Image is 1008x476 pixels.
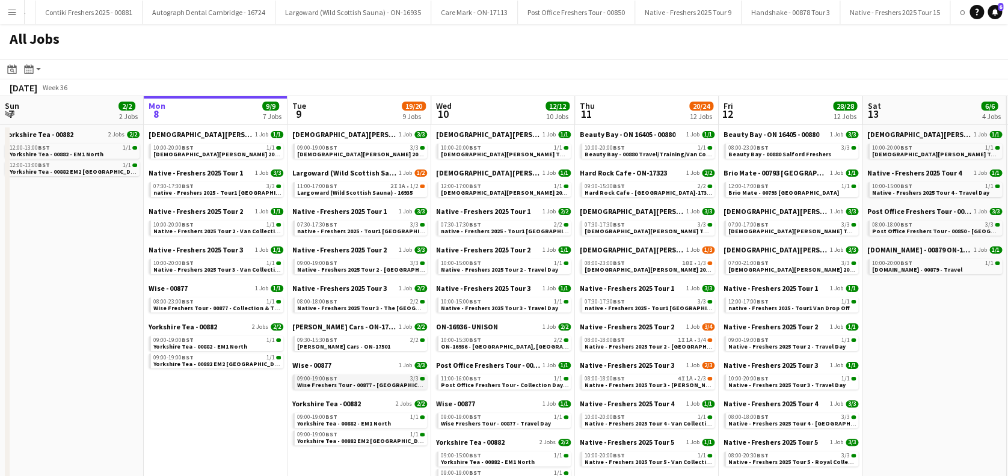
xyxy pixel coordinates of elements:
[724,168,858,177] a: Brio Mate - 00793 [GEOGRAPHIC_DATA]1 Job1/1
[702,285,715,292] span: 3/3
[153,260,194,266] span: 10:00-20:00
[436,130,571,139] a: [DEMOGRAPHIC_DATA][PERSON_NAME] 2025 Tour 1 - 008481 Job1/1
[441,227,586,235] span: native - Freshers 2025 - Tour1 Ayr Campus
[325,259,337,267] span: BST
[989,169,1002,177] span: 1/1
[153,227,320,235] span: Native - Freshers 2025 Tour 2 - Van Collection & Travel Day
[872,189,989,197] span: Native - Freshers 2025 Tour 4 - Travel Day
[292,168,427,207] div: Largoward (Wild Scottish Sauna) - ON-169351 Job1/211:00-17:00BST2I1A•1/2Largoward (Wild Scottish ...
[846,208,858,215] span: 3/3
[635,1,742,24] button: Native - Freshers 2025 Tour 9
[830,208,843,215] span: 1 Job
[35,1,143,24] button: Contiki Freshers 2025 - 00881
[724,245,858,254] a: [DEMOGRAPHIC_DATA][PERSON_NAME] 2025 Tour 2 - 008481 Job3/3
[275,1,431,24] button: Largoward (Wild Scottish Sauna) - ON-16935
[554,183,562,189] span: 1/1
[469,144,481,151] span: BST
[580,168,715,207] div: Hard Rock Cafe - ON-173231 Job2/209:30-15:30BST2/2Hard Rock Cafe - [GEOGRAPHIC_DATA]-17323 [GEOGR...
[441,144,568,157] a: 10:00-20:00BST1/1[DEMOGRAPHIC_DATA][PERSON_NAME] Tour 1 - Collection Day - 00848
[841,145,850,151] span: 3/3
[900,144,912,151] span: BST
[728,221,856,234] a: 07:00-17:00BST3/3[DEMOGRAPHIC_DATA][PERSON_NAME] Tour 1 - 00848 - [GEOGRAPHIC_DATA]
[724,284,858,322] div: Native - Freshers 2025 Tour 11 Job1/112:00-17:00BST1/1native - Freshers 2025 - Tour1 Van Drop Off
[830,169,843,177] span: 1 Job
[441,189,642,197] span: Lady Garden 2025 Tour 2 - 00848 - Travel Day
[10,162,50,168] span: 12:00-13:00
[297,266,493,273] span: Native - Freshers 2025 Tour 2 - University of St Andrews
[149,245,283,284] div: Native - Freshers 2025 Tour 31 Job1/110:00-20:00BST1/1Native - Freshers 2025 Tour 3 - Van Collect...
[441,266,558,273] span: Native - Freshers 2025 Tour 2 - Travel Day
[153,266,320,273] span: Native - Freshers 2025 Tour 3 - Van Collection & Travel Day
[153,297,281,311] a: 08:00-23:00BST1/1Wise Freshers Tour - 00877 - Collection & Travel Day
[580,168,667,177] span: Hard Rock Cafe - ON-17323
[558,246,571,254] span: 1/1
[686,285,699,292] span: 1 Job
[985,145,994,151] span: 1/1
[974,131,987,138] span: 1 Job
[399,169,412,177] span: 1 Job
[436,284,571,322] div: Native - Freshers 2025 Tour 31 Job1/110:00-15:00BST1/1Native - Freshers 2025 Tour 3 - Travel Day
[149,284,283,322] div: Wise - 008771 Job1/108:00-23:00BST1/1Wise Freshers Tour - 00877 - Collection & Travel Day
[841,183,850,189] span: 1/1
[728,189,839,197] span: Brio Mate - 00793 Birmingham
[585,227,851,235] span: Lady Garden Tour 1 - 00848 - Edinburgh Napier
[867,245,1002,276] div: [DOMAIN_NAME] - 00879 ON-162111 Job1/110:00-20:00BST1/1[DOMAIN_NAME] - 00879 - Travel
[757,182,769,190] span: BST
[182,144,194,151] span: BST
[292,168,396,177] span: Largoward (Wild Scottish Sauna) - ON-16935
[558,285,571,292] span: 1/1
[728,266,960,273] span: Lady Garden 2025 Tour 2 - 00848 - Salford University
[728,144,856,157] a: 08:00-23:00BST3/3Beauty Bay - 00880 Salford Freshers
[724,245,858,284] div: [DEMOGRAPHIC_DATA][PERSON_NAME] 2025 Tour 2 - 008481 Job3/307:00-21:00BST3/3[DEMOGRAPHIC_DATA][PE...
[757,144,769,151] span: BST
[414,208,427,215] span: 3/3
[580,245,715,254] a: [DEMOGRAPHIC_DATA][PERSON_NAME] 2025 Tour 2 - 008481 Job1/3
[724,207,828,216] span: Lady Garden 2025 Tour 1 - 00848
[390,183,398,189] span: 2I
[436,245,571,284] div: Native - Freshers 2025 Tour 21 Job1/110:00-15:00BST1/1Native - Freshers 2025 Tour 2 - Travel Day
[153,221,281,234] a: 10:00-20:00BST1/1Native - Freshers 2025 Tour 2 - Van Collection & Travel Day
[585,145,625,151] span: 10:00-20:00
[974,208,987,215] span: 1 Job
[724,130,858,139] a: Beauty Bay - ON 16405 - 008801 Job3/3
[149,168,243,177] span: Native - Freshers 2025 Tour 1
[292,284,387,293] span: Native - Freshers 2025 Tour 3
[149,284,188,293] span: Wise - 00877
[742,1,840,24] button: Handshake - 00878 Tour 3
[414,169,427,177] span: 1/2
[580,284,715,293] a: Native - Freshers 2025 Tour 11 Job3/3
[436,130,571,168] div: [DEMOGRAPHIC_DATA][PERSON_NAME] 2025 Tour 1 - 008481 Job1/110:00-20:00BST1/1[DEMOGRAPHIC_DATA][PE...
[153,145,194,151] span: 10:00-20:00
[149,245,283,254] a: Native - Freshers 2025 Tour 31 Job1/1
[149,207,243,216] span: Native - Freshers 2025 Tour 2
[149,130,283,168] div: [DEMOGRAPHIC_DATA][PERSON_NAME] 2025 Tour 2 - 008481 Job1/110:00-20:00BST1/1[DEMOGRAPHIC_DATA][PE...
[580,245,715,284] div: [DEMOGRAPHIC_DATA][PERSON_NAME] 2025 Tour 2 - 008481 Job1/308:00-23:00BST10I•1/3[DEMOGRAPHIC_DATA...
[867,168,1002,177] a: Native - Freshers 2025 Tour 41 Job1/1
[441,259,568,273] a: 10:00-15:00BST1/1Native - Freshers 2025 Tour 2 - Travel Day
[728,259,856,273] a: 07:00-21:00BST3/3[DEMOGRAPHIC_DATA][PERSON_NAME] 2025 Tour 2 - 00848 - [GEOGRAPHIC_DATA]
[686,246,699,254] span: 1 Job
[985,183,994,189] span: 1/1
[153,182,281,196] a: 07:30-17:30BST3/3native - Freshers 2025 - Tour1 [GEOGRAPHIC_DATA]
[702,169,715,177] span: 2/2
[297,183,425,189] div: •
[846,246,858,254] span: 3/3
[841,222,850,228] span: 3/3
[149,207,283,216] a: Native - Freshers 2025 Tour 21 Job1/1
[757,221,769,228] span: BST
[153,222,194,228] span: 10:00-20:00
[872,145,912,151] span: 10:00-20:00
[10,144,137,157] a: 12:00-13:00BST1/1Yorkshire Tea - 00882 - EM1 North
[292,245,427,284] div: Native - Freshers 2025 Tour 21 Job3/309:00-19:00BST3/3Native - Freshers 2025 Tour 2 - [GEOGRAPHIC...
[867,245,1002,254] a: [DOMAIN_NAME] - 00879 ON-162111 Job1/1
[585,260,625,266] span: 08:00-23:00
[153,150,355,158] span: Lady Garden 2025 Tour 2 - 00848 - Travel Day
[297,182,425,196] a: 11:00-17:00BST2I1A•1/2Largoward (Wild Scottish Sauna) - 16935
[867,130,971,139] span: Lady Garden 2025 Tour 1 - 00848
[872,144,1000,157] a: 10:00-20:00BST1/1[DEMOGRAPHIC_DATA][PERSON_NAME] Tour 1 - 00848 - Travel Day
[724,284,858,293] a: Native - Freshers 2025 Tour 11 Job1/1
[436,130,540,139] span: Lady Garden 2025 Tour 1 - 00848
[872,221,1000,234] a: 08:00-18:00BST3/3Post Office Freshers Tour - 00850 - [GEOGRAPHIC_DATA]
[325,221,337,228] span: BST
[728,222,769,228] span: 07:00-17:00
